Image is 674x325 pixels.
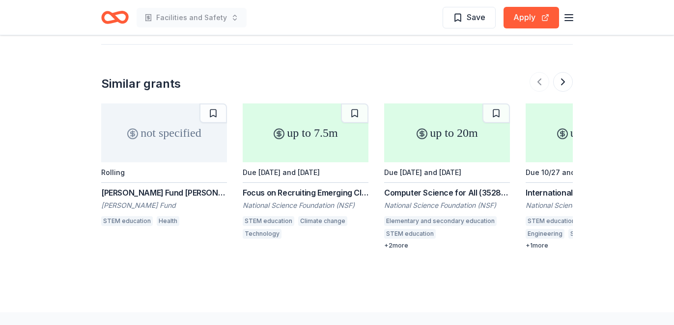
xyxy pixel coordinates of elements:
[526,103,651,162] div: up to 750k
[526,216,577,226] div: STEM education
[384,242,510,250] div: + 2 more
[101,216,153,226] div: STEM education
[526,168,599,176] div: Due 10/27 and [DATE]
[384,168,461,176] div: Due [DATE] and [DATE]
[384,103,510,162] div: up to 20m
[243,168,320,176] div: Due [DATE] and [DATE]
[384,200,510,210] div: National Science Foundation (NSF)
[156,12,227,24] span: Facilities and Safety
[243,103,368,242] a: up to 7.5mDue [DATE] and [DATE]Focus on Recruiting Emerging Climate and Adaptation Scientists and...
[384,187,510,199] div: Computer Science for All (352819)
[101,103,227,229] a: not specifiedRolling[PERSON_NAME] Fund [PERSON_NAME][PERSON_NAME] FundSTEM educationHealth
[101,76,181,92] div: Similar grants
[526,187,651,199] div: International Research Experiences for Students (350910)
[526,229,564,239] div: Engineering
[298,216,347,226] div: Climate change
[157,216,179,226] div: Health
[526,242,651,250] div: + 1 more
[101,200,227,210] div: [PERSON_NAME] Fund
[243,216,294,226] div: STEM education
[101,187,227,199] div: [PERSON_NAME] Fund [PERSON_NAME]
[443,7,496,28] button: Save
[101,168,125,176] div: Rolling
[384,103,510,250] a: up to 20mDue [DATE] and [DATE]Computer Science for All (352819)National Science Foundation (NSF)E...
[384,216,497,226] div: Elementary and secondary education
[101,103,227,162] div: not specified
[137,8,247,27] button: Facilities and Safety
[243,229,281,239] div: Technology
[101,6,129,29] a: Home
[243,200,368,210] div: National Science Foundation (NSF)
[526,200,651,210] div: National Science Foundation (NSF)
[526,103,651,250] a: up to 750kDue 10/27 and [DATE]International Research Experiences for Students (350910)National Sc...
[384,229,436,239] div: STEM education
[568,229,596,239] div: Science
[243,103,368,162] div: up to 7.5m
[243,187,368,199] div: Focus on Recruiting Emerging Climate and Adaptation Scientists and Transformers
[504,7,559,28] button: Apply
[467,11,485,24] span: Save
